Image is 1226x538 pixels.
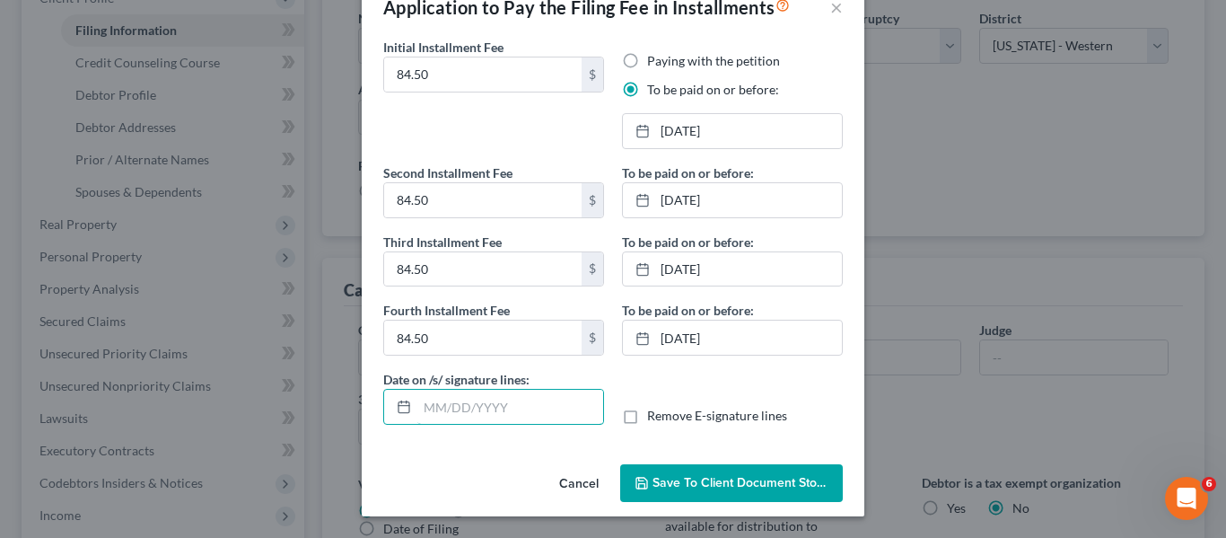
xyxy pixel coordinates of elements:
label: To be paid on or before: [647,81,779,99]
label: Date on /s/ signature lines: [383,370,530,389]
div: $ [582,252,603,287]
input: 0.00 [384,183,582,217]
span: 6 [1202,477,1216,491]
div: $ [582,183,603,217]
input: 0.00 [384,321,582,355]
a: [DATE] [623,114,842,148]
label: Paying with the petition [647,52,780,70]
div: $ [582,321,603,355]
span: Save to Client Document Storage [652,475,843,490]
iframe: Intercom live chat [1165,477,1208,520]
label: Remove E-signature lines [647,407,787,425]
label: To be paid on or before: [622,163,754,182]
label: To be paid on or before: [622,301,754,320]
label: Second Installment Fee [383,163,512,182]
label: Fourth Installment Fee [383,301,510,320]
a: [DATE] [623,252,842,287]
button: Save to Client Document Storage [620,464,843,502]
button: Cancel [545,466,613,502]
label: Third Installment Fee [383,233,502,251]
a: [DATE] [623,321,842,355]
input: 0.00 [384,57,582,92]
label: Initial Installment Fee [383,38,504,57]
label: To be paid on or before: [622,233,754,251]
input: MM/DD/YYYY [417,390,603,424]
a: [DATE] [623,183,842,217]
div: $ [582,57,603,92]
input: 0.00 [384,252,582,287]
